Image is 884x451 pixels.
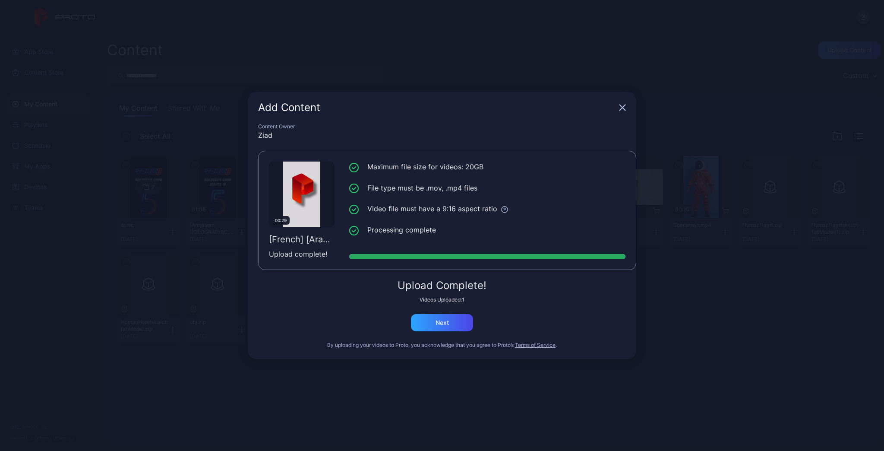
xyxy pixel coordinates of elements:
[349,203,625,214] li: Video file must have a 9:16 aspect ratio
[411,314,473,331] button: Next
[258,130,626,140] div: Ziad
[258,102,616,113] div: Add Content
[258,296,626,303] div: Videos Uploaded: 1
[269,249,335,259] div: Upload complete!
[258,280,626,291] div: Upload Complete!
[515,342,556,349] button: Terms of Service
[258,342,626,349] div: By uploading your videos to Proto, you acknowledge that you agree to Proto’s .
[272,216,290,225] div: 00:29
[349,225,625,235] li: Processing complete
[349,183,625,194] li: File type must be .mov, .mp4 files
[269,234,335,245] div: [French] [Arabic ([GEOGRAPHIC_DATA])] proto_welcome(1).mp4
[349,162,625,172] li: Maximum file size for videos: 20GB
[436,319,449,326] div: Next
[258,123,626,130] div: Content Owner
